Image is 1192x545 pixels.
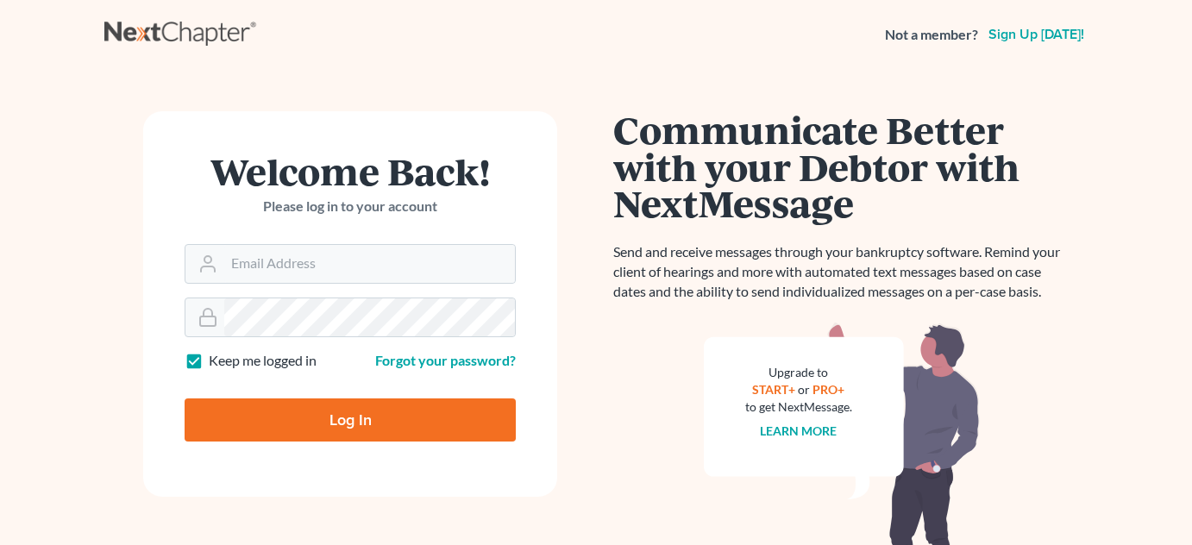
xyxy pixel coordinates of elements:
[209,351,317,371] label: Keep me logged in
[224,245,515,283] input: Email Address
[613,111,1070,222] h1: Communicate Better with your Debtor with NextMessage
[885,25,978,45] strong: Not a member?
[745,364,852,381] div: Upgrade to
[799,382,811,397] span: or
[613,242,1070,302] p: Send and receive messages through your bankruptcy software. Remind your client of hearings and mo...
[745,398,852,416] div: to get NextMessage.
[761,423,838,438] a: Learn more
[185,153,516,190] h1: Welcome Back!
[375,352,516,368] a: Forgot your password?
[813,382,845,397] a: PRO+
[185,197,516,216] p: Please log in to your account
[753,382,796,397] a: START+
[985,28,1088,41] a: Sign up [DATE]!
[185,398,516,442] input: Log In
